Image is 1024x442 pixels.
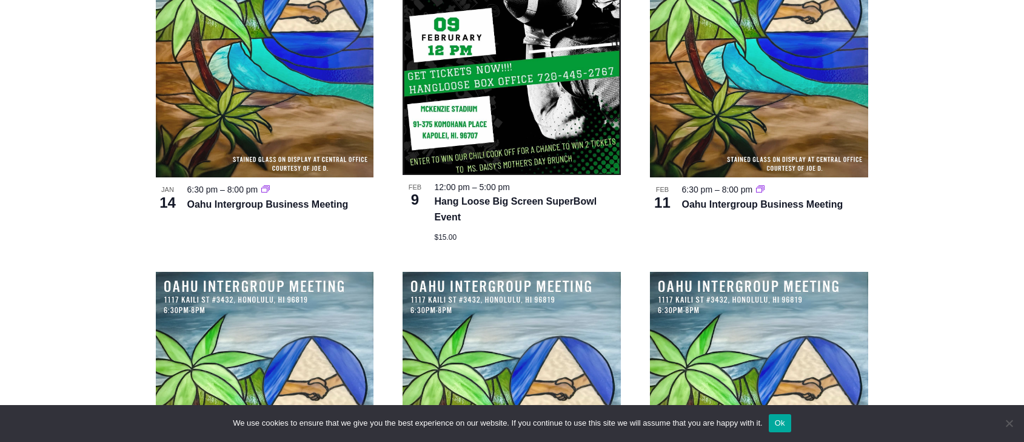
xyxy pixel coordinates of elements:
span: – [715,185,720,194]
button: Ok [769,414,791,432]
span: Feb [650,185,674,195]
span: 11 [650,193,674,213]
a: Oahu Intergroup Business Meeting [187,199,349,209]
time: 12:00 pm [434,182,469,192]
span: We use cookies to ensure that we give you the best experience on our website. If you continue to ... [233,417,762,429]
span: $15.00 [434,233,457,242]
time: 8:00 pm [227,185,258,194]
time: 5:00 pm [479,182,510,192]
span: 14 [156,193,180,213]
time: 6:30 pm [187,185,218,194]
span: – [220,185,225,194]
span: Jan [156,185,180,195]
span: Feb [403,182,427,193]
span: – [472,182,477,192]
time: 6:30 pm [681,185,712,194]
span: 9 [403,190,427,210]
time: 8:00 pm [722,185,753,194]
a: Hang Loose Big Screen SuperBowl Event [434,196,597,222]
a: Event series: Oahu Intergroup Business Meeting [261,185,270,194]
a: Oahu Intergroup Business Meeting [681,199,843,209]
span: No [1003,417,1015,429]
a: Event series: Oahu Intergroup Business Meeting [756,185,765,194]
